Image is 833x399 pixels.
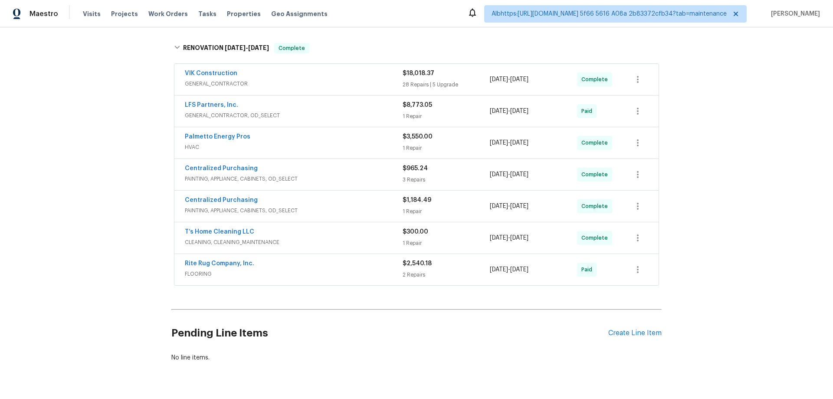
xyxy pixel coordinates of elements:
[403,175,490,184] div: 3 Repairs
[403,102,432,108] span: $8,773.05
[581,265,596,274] span: Paid
[171,34,662,62] div: RENOVATION [DATE]-[DATE]Complete
[185,165,258,171] a: Centralized Purchasing
[83,10,101,18] span: Visits
[490,108,508,114] span: [DATE]
[271,10,328,18] span: Geo Assignments
[403,144,490,152] div: 1 Repair
[767,10,820,18] span: [PERSON_NAME]
[490,234,528,242] span: -
[30,10,58,18] span: Maestro
[403,229,428,235] span: $300.00
[510,267,528,273] span: [DATE]
[225,45,246,51] span: [DATE]
[403,134,433,140] span: $3,550.00
[581,202,611,211] span: Complete
[510,76,528,82] span: [DATE]
[492,10,727,18] span: Albhttps:[URL][DOMAIN_NAME] 5f66 5616 A08a 2b83372cfb34?tab=maintenance
[185,79,403,88] span: GENERAL_CONTRACTOR
[275,44,308,53] span: Complete
[581,234,611,242] span: Complete
[490,267,508,273] span: [DATE]
[403,197,431,203] span: $1,184.49
[490,265,528,274] span: -
[490,170,528,179] span: -
[403,261,432,267] span: $2,540.18
[608,329,662,337] div: Create Line Item
[581,75,611,84] span: Complete
[185,70,237,76] a: VIK Construction
[225,45,269,51] span: -
[490,75,528,84] span: -
[490,202,528,211] span: -
[148,10,188,18] span: Work Orders
[581,107,596,115] span: Paid
[111,10,138,18] span: Projects
[248,45,269,51] span: [DATE]
[403,207,490,216] div: 1 Repair
[183,43,269,53] h6: RENOVATION
[185,134,250,140] a: Palmetto Energy Pros
[510,203,528,209] span: [DATE]
[185,229,254,235] a: T’s Home Cleaning LLC
[403,165,428,171] span: $965.24
[227,10,261,18] span: Properties
[490,138,528,147] span: -
[403,270,490,279] div: 2 Repairs
[581,138,611,147] span: Complete
[490,235,508,241] span: [DATE]
[185,238,403,247] span: CLEANING, CLEANING_MAINTENANCE
[510,171,528,178] span: [DATE]
[185,111,403,120] span: GENERAL_CONTRACTOR, OD_SELECT
[490,140,508,146] span: [DATE]
[185,143,403,152] span: HVAC
[185,102,238,108] a: LFS Partners, Inc.
[198,11,216,17] span: Tasks
[171,313,608,353] h2: Pending Line Items
[403,239,490,247] div: 1 Repair
[490,203,508,209] span: [DATE]
[510,140,528,146] span: [DATE]
[403,80,490,89] div: 28 Repairs | 5 Upgrade
[185,270,403,278] span: FLOORING
[185,197,258,203] a: Centralized Purchasing
[510,108,528,114] span: [DATE]
[490,107,528,115] span: -
[185,175,403,183] span: PAINTING, APPLIANCE, CABINETS, OD_SELECT
[510,235,528,241] span: [DATE]
[403,70,434,76] span: $18,018.37
[581,170,611,179] span: Complete
[171,353,662,362] div: No line items.
[403,112,490,121] div: 1 Repair
[185,206,403,215] span: PAINTING, APPLIANCE, CABINETS, OD_SELECT
[490,171,508,178] span: [DATE]
[490,76,508,82] span: [DATE]
[185,261,254,267] a: Rite Rug Company, Inc.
